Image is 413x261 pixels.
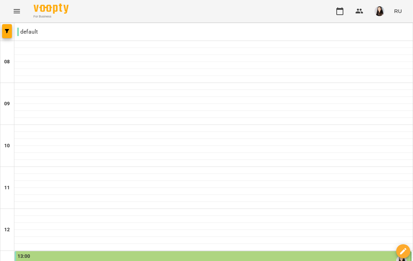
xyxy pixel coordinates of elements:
[8,3,25,20] button: Menu
[34,14,69,19] span: For Business
[4,184,10,192] h6: 11
[4,226,10,234] h6: 12
[4,142,10,150] h6: 10
[17,253,30,260] label: 13:00
[391,5,405,17] button: RU
[374,6,384,16] img: 2b2a3de146a5ec26e86268bda89e9924.jpeg
[4,58,10,66] h6: 08
[4,100,10,108] h6: 09
[394,7,402,15] span: RU
[17,28,38,36] p: default
[34,3,69,14] img: Voopty Logo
